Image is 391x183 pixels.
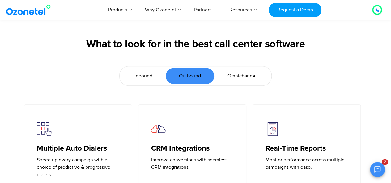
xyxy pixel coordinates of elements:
[227,72,257,80] span: Omnichannel
[37,156,120,178] p: Speed up every campaign with a choice of predictive & progressive dialers
[151,156,234,171] p: Improve conversions with seamless CRM integrations.
[24,38,367,51] h2: What to look for in the best call center software
[214,68,270,84] a: Omnichannel
[37,144,120,153] h5: Multiple Auto Dialers
[134,72,152,80] span: Inbound
[121,68,166,84] a: Inbound
[382,159,388,165] span: 2
[370,162,385,177] button: Open chat
[265,144,348,153] h5: Real-Time Reports
[151,144,234,153] h5: CRM Integrations
[166,68,214,84] a: Outbound
[151,122,166,136] img: CRM Integrations
[269,3,321,17] a: Request a Demo
[179,72,201,80] span: Outbound
[265,156,348,171] p: Monitor performance across multiple campaigns with ease.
